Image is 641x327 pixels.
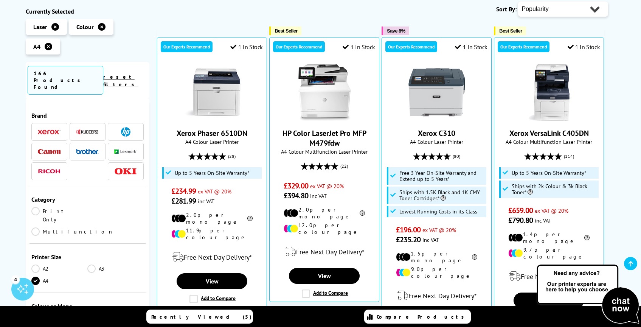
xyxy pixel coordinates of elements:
[273,241,375,262] div: modal_delivery
[38,127,61,137] a: Xerox
[284,206,365,220] li: 2.0p per mono page
[568,43,600,51] div: 1 In Stock
[564,149,574,163] span: (114)
[38,129,61,135] img: Xerox
[396,235,421,244] span: £235.20
[498,41,549,52] div: Our Experts Recommend
[38,167,61,176] a: Ricoh
[114,127,137,137] a: HP
[273,148,375,155] span: A4 Colour Multifunction Laser Printer
[33,23,47,31] span: Laser
[269,26,301,35] button: Best Seller
[509,128,589,138] a: Xerox VersaLink C405DN
[76,23,94,31] span: Colour
[399,189,485,201] span: Ships with 1.5K Black and 1K CMY Toner Cartridges*
[114,167,137,176] a: OKI
[31,112,144,119] div: Brand
[114,147,137,156] a: Lexmark
[198,198,214,205] span: inc VAT
[161,138,263,145] span: A4 Colour Laser Printer
[422,236,439,243] span: inc VAT
[76,127,99,137] a: Kyocera
[146,310,253,324] a: Recently Viewed (5)
[171,212,253,225] li: 2.0p per mono page
[38,149,61,154] img: Canon
[284,222,365,235] li: 12.0p per colour page
[386,285,487,306] div: modal_delivery
[512,183,597,195] span: Ships with 2k Colour & 3k Black Toner*
[396,250,477,264] li: 1.5p per mono page
[508,231,590,244] li: 1.4p per mono page
[422,226,456,234] span: ex VAT @ 20%
[171,227,253,241] li: 11.9p per colour page
[282,128,366,148] a: HP Color LaserJet Pro MFP M479fdw
[343,43,375,51] div: 1 In Stock
[31,302,144,310] div: Colour or Mono
[387,28,405,34] span: Save 8%
[38,169,61,173] img: Ricoh
[408,115,465,122] a: Xerox C310
[499,28,522,34] span: Best Seller
[189,295,236,303] label: Add to Compare
[28,66,103,95] span: 166 Products Found
[103,73,138,88] a: reset filters
[38,147,61,156] a: Canon
[284,181,308,191] span: £329.00
[399,170,485,182] span: Free 3 Year On-Site Warranty and Extend up to 5 Years*
[76,147,99,156] a: Brother
[284,191,308,201] span: £394.80
[521,115,577,122] a: Xerox VersaLink C405DN
[11,275,20,283] div: 4
[364,310,471,324] a: Compare Products
[496,5,517,13] span: Sort By:
[310,192,327,199] span: inc VAT
[340,159,348,173] span: (22)
[76,149,99,154] img: Brother
[382,26,409,35] button: Save 8%
[177,128,247,138] a: Xerox Phaser 6510DN
[114,168,137,174] img: OKI
[296,64,353,121] img: HP Color LaserJet Pro MFP M479fdw
[377,313,468,320] span: Compare Products
[455,43,487,51] div: 1 In Stock
[230,43,263,51] div: 1 In Stock
[399,209,477,215] span: Lowest Running Costs in its Class
[33,43,40,50] span: A4
[228,149,236,163] span: (28)
[184,115,241,122] a: Xerox Phaser 6510DN
[273,41,325,52] div: Our Experts Recommend
[508,206,533,215] span: £659.00
[121,127,130,137] img: HP
[275,28,298,34] span: Best Seller
[175,170,249,176] span: Up to 5 Years On-Site Warranty*
[26,8,150,15] div: Currently Selected
[310,182,344,190] span: ex VAT @ 20%
[396,266,477,279] li: 9.0p per colour page
[512,170,586,176] span: Up to 5 Years On-Site Warranty*
[151,313,252,320] span: Recently Viewed (5)
[161,41,213,52] div: Our Experts Recommend
[171,186,196,196] span: £234.99
[521,64,577,121] img: Xerox VersaLink C405DN
[161,246,263,268] div: modal_delivery
[396,225,421,235] span: £196.00
[535,217,551,224] span: inc VAT
[535,207,568,214] span: ex VAT @ 20%
[31,207,88,224] a: Print Only
[302,290,348,298] label: Add to Compare
[498,266,600,287] div: modal_delivery
[31,253,144,261] div: Printer Size
[114,149,137,154] img: Lexmark
[31,196,144,203] div: Category
[289,268,359,284] a: View
[408,64,465,121] img: Xerox C310
[171,196,196,206] span: £281.99
[31,277,88,285] a: A4
[177,273,247,289] a: View
[498,138,600,145] span: A4 Colour Multifunction Laser Printer
[535,263,641,325] img: Open Live Chat window
[418,128,455,138] a: Xerox C310
[508,215,533,225] span: £790.80
[184,64,241,121] img: Xerox Phaser 6510DN
[385,41,437,52] div: Our Experts Recommend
